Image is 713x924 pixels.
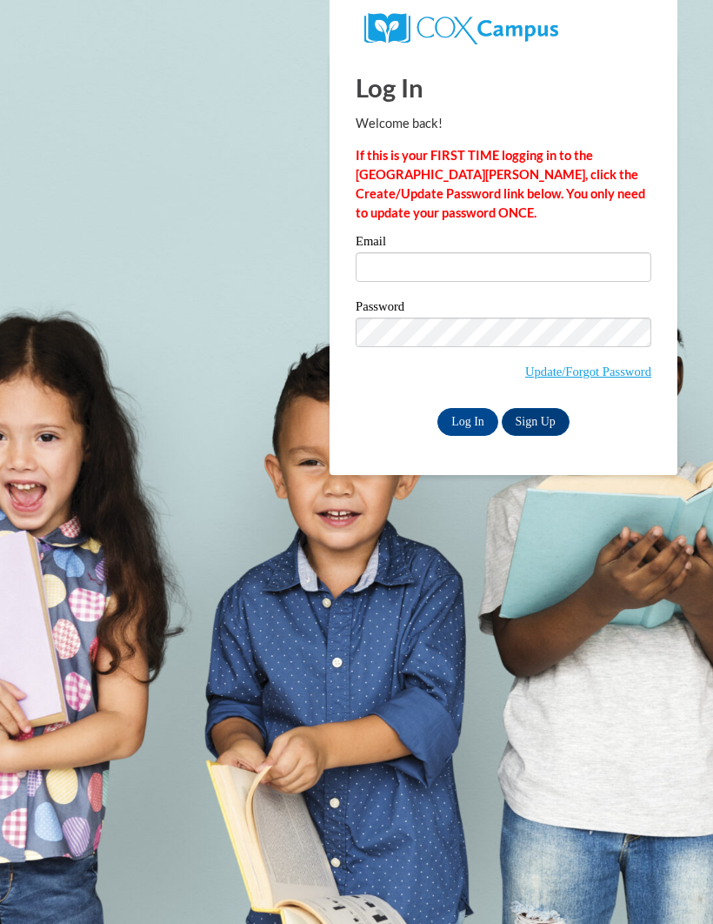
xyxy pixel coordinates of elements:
label: Email [356,235,651,252]
a: COX Campus [364,20,558,35]
a: Update/Forgot Password [525,365,651,378]
strong: If this is your FIRST TIME logging in to the [GEOGRAPHIC_DATA][PERSON_NAME], click the Create/Upd... [356,148,645,220]
p: Welcome back! [356,114,651,133]
a: Sign Up [502,408,570,436]
img: COX Campus [364,13,558,44]
h1: Log In [356,70,651,105]
input: Log In [437,408,498,436]
label: Password [356,300,651,318]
